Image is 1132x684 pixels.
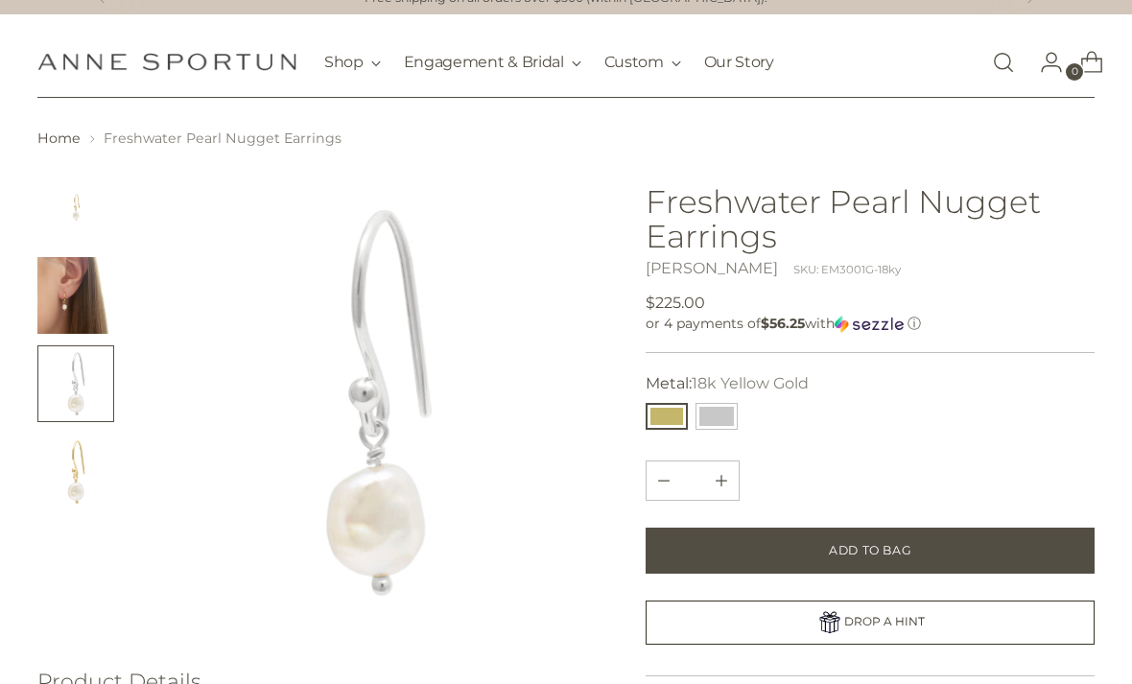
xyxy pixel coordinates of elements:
button: Add to Bag [646,528,1095,574]
h1: Freshwater Pearl Nugget Earrings [646,184,1095,254]
a: Open cart modal [1065,43,1103,82]
button: Engagement & Bridal [404,41,581,83]
button: Subtract product quantity [704,461,739,500]
a: [PERSON_NAME] [646,259,778,277]
span: 0 [1066,63,1083,81]
div: SKU: EM3001G-18ky [793,262,901,278]
div: or 4 payments of$56.25withSezzle Click to learn more about Sezzle [646,315,1095,333]
button: Shop [324,41,381,83]
button: Add product quantity [647,461,681,500]
button: 18k Yellow Gold [646,403,688,430]
button: Change image to image 4 [37,434,114,510]
img: Freshwater Pearl Nugget Earrings [141,169,608,636]
button: Custom [604,41,681,83]
a: DROP A HINT [646,601,1095,645]
a: Our Story [704,41,774,83]
button: Change image to image 3 [37,345,114,422]
label: Metal: [646,372,809,395]
a: Anne Sportun Fine Jewellery [37,53,296,71]
span: $56.25 [761,315,805,332]
button: Change image to image 1 [37,169,114,246]
span: DROP A HINT [844,614,925,628]
input: Product quantity [670,461,716,500]
a: Open search modal [984,43,1023,82]
a: Go to the account page [1025,43,1063,82]
span: 18k Yellow Gold [692,374,809,392]
img: Sezzle [835,316,904,333]
span: Freshwater Pearl Nugget Earrings [104,130,342,147]
nav: breadcrumbs [37,129,1095,149]
button: Change image to image 2 [37,257,114,334]
span: $225.00 [646,292,705,315]
span: Add to Bag [829,542,911,559]
div: or 4 payments of with [646,315,1095,333]
a: Home [37,130,81,147]
button: 14k White Gold [696,403,738,430]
